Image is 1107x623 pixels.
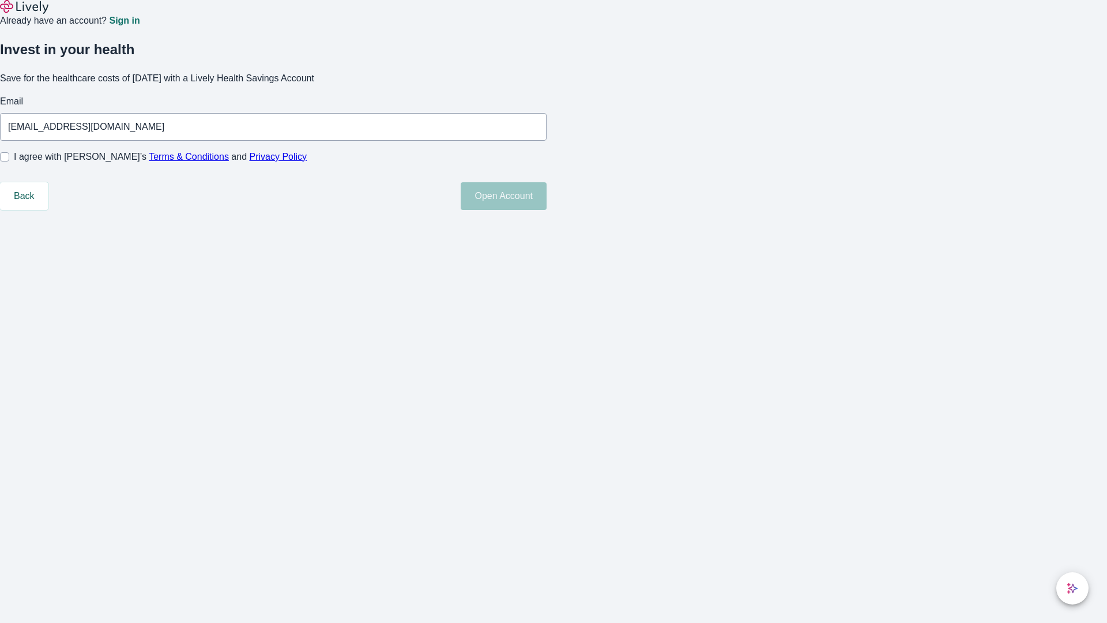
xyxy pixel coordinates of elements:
a: Sign in [109,16,140,25]
svg: Lively AI Assistant [1067,583,1078,594]
span: I agree with [PERSON_NAME]’s and [14,150,307,164]
button: chat [1056,572,1089,605]
a: Privacy Policy [250,152,307,162]
a: Terms & Conditions [149,152,229,162]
